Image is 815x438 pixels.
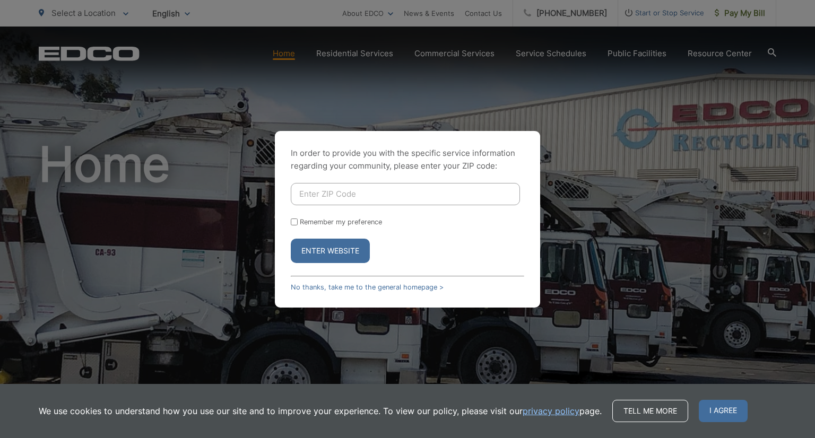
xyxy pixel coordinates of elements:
[291,147,524,172] p: In order to provide you with the specific service information regarding your community, please en...
[291,283,444,291] a: No thanks, take me to the general homepage >
[291,183,520,205] input: Enter ZIP Code
[291,239,370,263] button: Enter Website
[300,218,382,226] label: Remember my preference
[612,400,688,422] a: Tell me more
[699,400,748,422] span: I agree
[523,405,579,417] a: privacy policy
[39,405,602,417] p: We use cookies to understand how you use our site and to improve your experience. To view our pol...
